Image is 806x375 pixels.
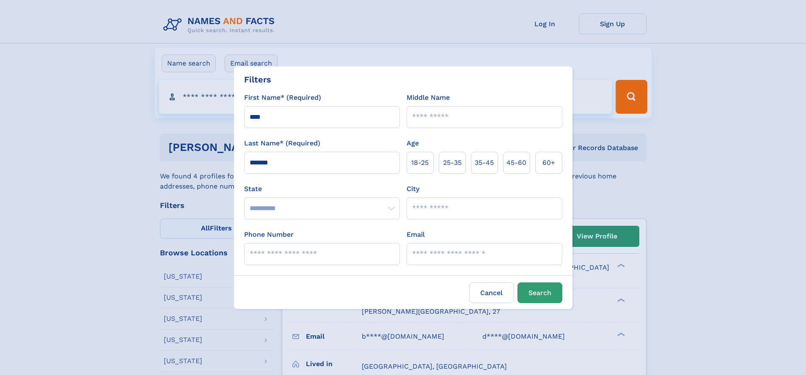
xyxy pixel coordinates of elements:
label: Last Name* (Required) [244,138,320,148]
label: State [244,184,400,194]
label: Age [407,138,419,148]
label: Phone Number [244,230,294,240]
label: City [407,184,419,194]
label: Middle Name [407,93,450,103]
span: 35‑45 [475,158,494,168]
span: 25‑35 [443,158,462,168]
label: Cancel [469,282,514,303]
label: First Name* (Required) [244,93,321,103]
span: 45‑60 [506,158,526,168]
button: Search [517,282,562,303]
label: Email [407,230,425,240]
div: Filters [244,73,271,86]
span: 60+ [542,158,555,168]
span: 18‑25 [411,158,429,168]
